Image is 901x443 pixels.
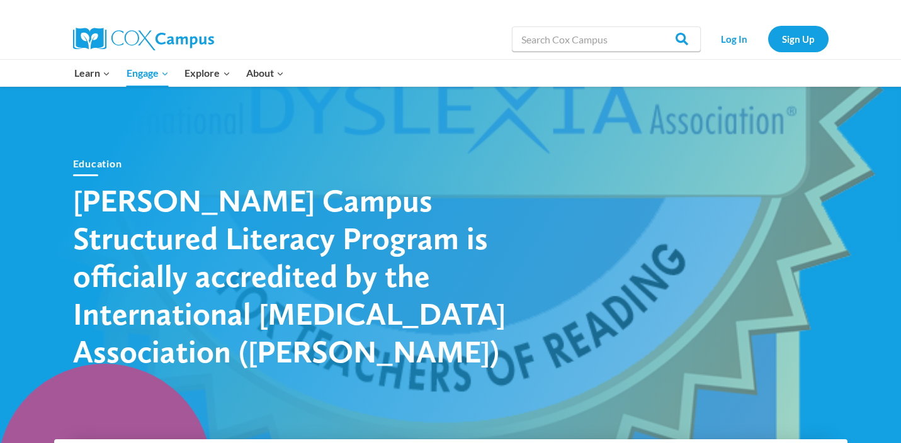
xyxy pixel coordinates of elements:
a: Log In [707,26,762,52]
a: Sign Up [768,26,829,52]
img: Cox Campus [73,28,214,50]
nav: Secondary Navigation [707,26,829,52]
span: Learn [74,65,110,81]
a: Education [73,157,122,169]
span: Explore [184,65,230,81]
h1: [PERSON_NAME] Campus Structured Literacy Program is officially accredited by the International [M... [73,181,514,370]
span: About [246,65,284,81]
span: Engage [127,65,169,81]
nav: Primary Navigation [67,60,292,86]
input: Search Cox Campus [512,26,701,52]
